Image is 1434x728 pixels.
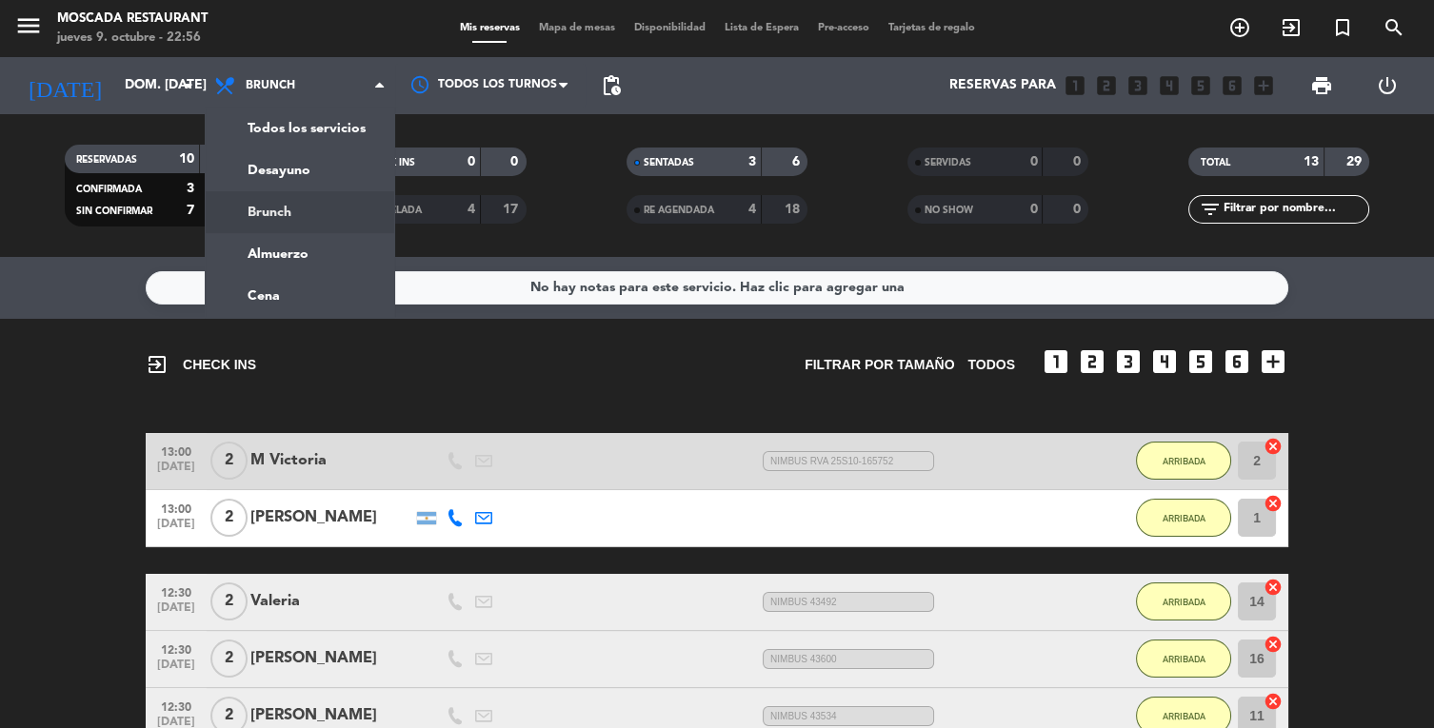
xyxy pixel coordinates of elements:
strong: 4 [468,203,475,216]
span: NIMBUS RVA 25S10-165752 [763,451,934,471]
span: [DATE] [152,461,200,482]
i: looks_3 [1125,73,1150,98]
strong: 18 [785,203,804,216]
span: Mapa de mesas [529,23,625,33]
span: NIMBUS 43534 [763,706,934,726]
span: [DATE] [152,518,200,540]
div: No hay notas para este servicio. Haz clic para agregar una [530,277,905,299]
strong: 3 [187,182,194,195]
button: ARRIBADA [1136,639,1231,678]
a: Todos los servicios [206,108,394,149]
i: looks_3 [1113,346,1144,377]
i: looks_4 [1157,73,1182,98]
span: SIN CONFIRMAR [76,207,152,216]
strong: 0 [510,155,522,168]
strong: 29 [1346,155,1365,168]
strong: 7 [187,204,194,217]
strong: 3 [748,155,756,168]
span: pending_actions [600,74,623,97]
span: print [1310,74,1333,97]
button: ARRIBADA [1136,582,1231,620]
span: RE AGENDADA [644,206,714,215]
i: arrow_drop_down [177,74,200,97]
span: 13:00 [152,440,200,462]
a: Brunch [206,191,394,233]
i: [DATE] [14,65,115,107]
i: looks_one [1063,73,1087,98]
span: Tarjetas de regalo [879,23,985,33]
i: add_circle_outline [1228,16,1251,39]
div: Valeria [250,589,412,614]
span: NIMBUS 43492 [763,592,934,612]
span: ARRIBADA [1163,597,1205,607]
span: NIMBUS 43600 [763,649,934,669]
i: cancel [1264,692,1283,711]
i: looks_5 [1188,73,1213,98]
span: 13:00 [152,497,200,519]
span: SENTADAS [644,158,694,167]
i: cancel [1264,578,1283,597]
strong: 0 [1073,155,1085,168]
a: Almuerzo [206,233,394,275]
i: looks_one [1041,346,1071,377]
strong: 0 [468,155,475,168]
span: 2 [210,499,248,537]
strong: 10 [179,152,194,166]
span: Mis reservas [450,23,529,33]
button: menu [14,11,43,47]
i: add_box [1251,73,1276,98]
span: RESERVADAS [76,155,137,165]
span: Brunch [246,79,295,92]
strong: 0 [1073,203,1085,216]
span: TODOS [967,354,1015,376]
strong: 4 [748,203,756,216]
strong: 13 [1304,155,1319,168]
strong: 17 [503,203,522,216]
i: add_box [1258,346,1288,377]
span: ARRIBADA [1163,711,1205,721]
strong: 0 [1029,155,1037,168]
div: M Victoria [250,448,412,473]
i: looks_two [1094,73,1119,98]
span: 2 [210,442,248,480]
span: ARRIBADA [1163,456,1205,466]
span: NO SHOW [925,206,973,215]
span: Filtrar por tamaño [805,354,954,376]
span: Disponibilidad [625,23,715,33]
button: ARRIBADA [1136,499,1231,537]
input: Filtrar por nombre... [1221,199,1368,220]
span: CHECK INS [146,353,256,376]
span: Reservas para [949,78,1056,93]
span: ARRIBADA [1163,513,1205,523]
i: looks_6 [1220,73,1245,98]
i: search [1383,16,1405,39]
span: [DATE] [152,659,200,680]
a: Desayuno [206,149,394,191]
i: looks_4 [1149,346,1180,377]
span: SERVIDAS [925,158,971,167]
div: Moscada Restaurant [57,10,208,29]
i: cancel [1264,494,1283,513]
span: 12:30 [152,580,200,602]
i: cancel [1264,635,1283,654]
span: ARRIBADA [1163,654,1205,664]
i: exit_to_app [1280,16,1303,39]
i: looks_two [1077,346,1107,377]
span: Pre-acceso [808,23,879,33]
i: exit_to_app [146,353,169,376]
a: Cena [206,275,394,317]
span: 2 [210,639,248,678]
span: CONFIRMADA [76,185,142,194]
i: looks_5 [1185,346,1216,377]
div: [PERSON_NAME] [250,505,412,530]
div: LOG OUT [1355,57,1421,114]
span: CANCELADA [363,206,422,215]
i: filter_list [1198,198,1221,221]
span: 12:30 [152,695,200,717]
button: ARRIBADA [1136,442,1231,480]
span: [DATE] [152,601,200,623]
span: 12:30 [152,638,200,659]
div: [PERSON_NAME] [250,646,412,671]
i: looks_6 [1222,346,1252,377]
span: 2 [210,582,248,620]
